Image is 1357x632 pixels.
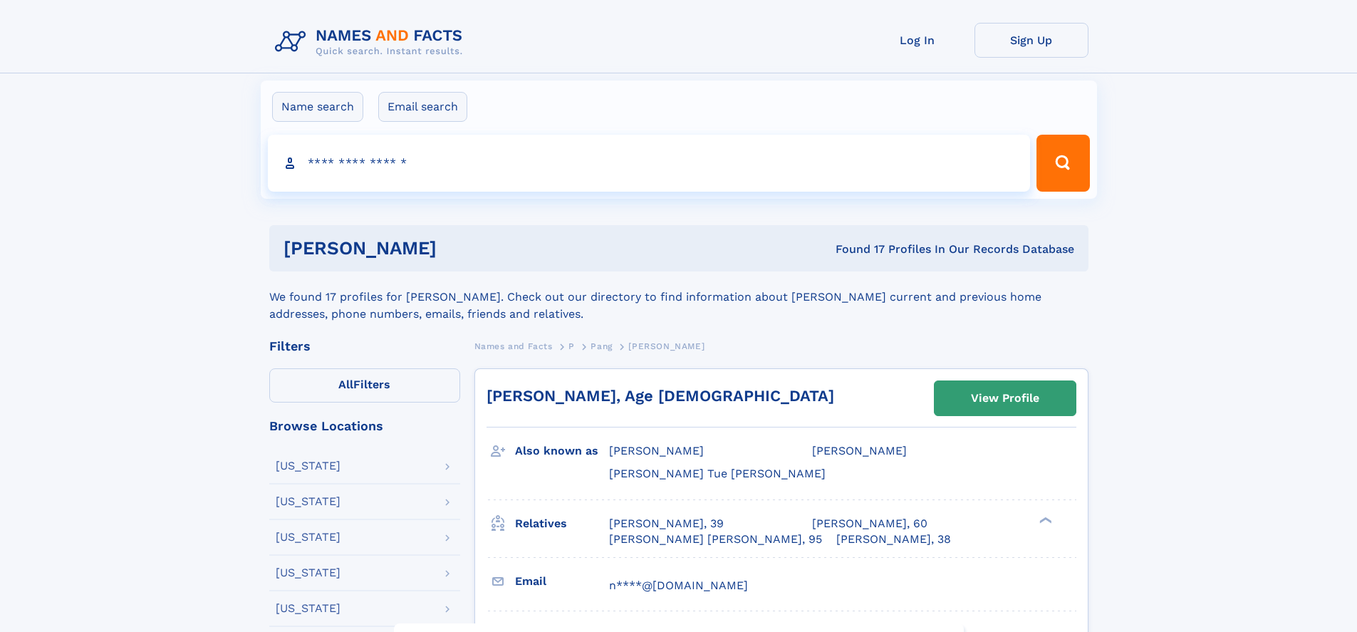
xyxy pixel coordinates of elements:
span: [PERSON_NAME] [628,341,705,351]
div: [US_STATE] [276,567,340,579]
a: [PERSON_NAME], 39 [609,516,724,532]
div: [US_STATE] [276,603,340,614]
span: [PERSON_NAME] [609,444,704,457]
button: Search Button [1036,135,1089,192]
a: [PERSON_NAME], 38 [836,532,951,547]
div: We found 17 profiles for [PERSON_NAME]. Check out our directory to find information about [PERSON... [269,271,1088,323]
span: [PERSON_NAME] [812,444,907,457]
label: Email search [378,92,467,122]
label: Filters [269,368,460,403]
span: All [338,378,353,391]
label: Name search [272,92,363,122]
h1: [PERSON_NAME] [284,239,636,257]
div: [US_STATE] [276,496,340,507]
a: Log In [861,23,974,58]
a: [PERSON_NAME], Age [DEMOGRAPHIC_DATA] [487,387,834,405]
span: Pang [591,341,612,351]
div: [US_STATE] [276,532,340,543]
div: Filters [269,340,460,353]
a: View Profile [935,381,1076,415]
div: Found 17 Profiles In Our Records Database [636,242,1074,257]
a: P [568,337,575,355]
span: P [568,341,575,351]
h3: Email [515,569,609,594]
div: [US_STATE] [276,460,340,472]
div: ❯ [1036,515,1053,524]
input: search input [268,135,1031,192]
a: [PERSON_NAME], 60 [812,516,927,532]
div: View Profile [971,382,1039,415]
a: Names and Facts [474,337,553,355]
a: [PERSON_NAME] [PERSON_NAME], 95 [609,532,822,547]
a: Pang [591,337,612,355]
div: Browse Locations [269,420,460,432]
img: Logo Names and Facts [269,23,474,61]
h3: Relatives [515,512,609,536]
a: Sign Up [974,23,1088,58]
h3: Also known as [515,439,609,463]
span: [PERSON_NAME] Tue [PERSON_NAME] [609,467,826,480]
